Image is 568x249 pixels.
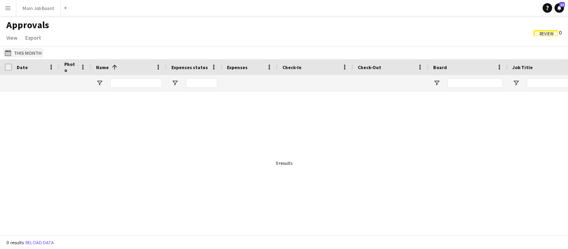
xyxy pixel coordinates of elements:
a: View [3,33,21,43]
input: Board Filter Input [447,78,503,88]
a: 13 [555,3,564,13]
button: Open Filter Menu [96,79,103,87]
span: Date [17,64,28,70]
span: View [6,34,17,41]
button: Open Filter Menu [512,79,520,87]
span: Board [433,64,447,70]
button: Main Job Board [16,0,61,16]
span: Export [25,34,41,41]
span: Check-Out [358,64,381,70]
span: Photo [64,61,77,73]
button: Reload data [24,238,56,247]
input: Expenses status Filter Input [186,78,217,88]
span: 0 [533,29,562,36]
input: Name Filter Input [110,78,162,88]
span: Expenses [227,64,248,70]
button: Open Filter Menu [171,79,178,87]
button: This Month [3,48,43,58]
span: Job Title [512,64,533,70]
span: Review [539,31,554,37]
span: Expenses status [171,64,208,70]
button: Open Filter Menu [433,79,440,87]
span: Check-In [282,64,301,70]
a: Export [22,33,44,43]
div: 0 results [276,160,292,166]
input: Column with Header Selection [5,64,12,71]
span: 13 [559,2,565,7]
span: Name [96,64,109,70]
